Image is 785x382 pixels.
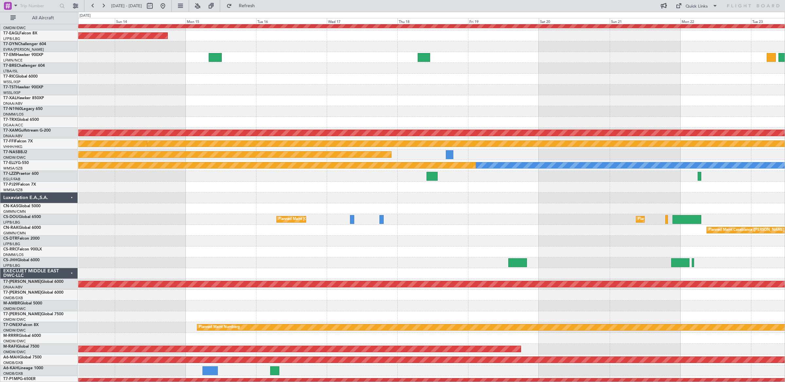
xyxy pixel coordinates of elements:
a: LFMN/NCE [3,58,23,63]
div: Thu 18 [397,18,468,24]
a: T7-RICGlobal 6000 [3,75,38,79]
span: T7-FFI [3,139,15,143]
a: CS-DTRFalcon 2000 [3,237,40,241]
div: Wed 17 [327,18,397,24]
a: DNMM/LOS [3,112,24,117]
a: M-RRRRGlobal 6000 [3,334,41,338]
span: T7-RIC [3,75,15,79]
a: T7-[PERSON_NAME]Global 6000 [3,291,63,295]
a: T7-LZZIPraetor 600 [3,172,39,176]
a: WSSL/XSP [3,90,21,95]
div: Tue 16 [256,18,327,24]
div: [DATE] [79,13,91,19]
a: OMDW/DWC [3,317,26,322]
a: CN-RAKGlobal 6000 [3,226,41,230]
span: T7-[PERSON_NAME] [3,312,41,316]
span: T7-XAL [3,96,17,100]
a: WMSA/SZB [3,188,23,192]
a: OMDW/DWC [3,155,26,160]
a: T7-[PERSON_NAME]Global 6000 [3,280,63,284]
span: CN-KAS [3,204,18,208]
a: GMMN/CMN [3,209,26,214]
a: OMDB/DXB [3,296,23,300]
a: T7-ELLYG-550 [3,161,29,165]
span: M-AMBR [3,301,20,305]
a: T7-PJ29Falcon 7X [3,183,36,187]
span: T7-TST [3,85,16,89]
a: OMDW/DWC [3,350,26,355]
a: T7-FFIFalcon 7X [3,139,33,143]
a: A6-KAHLineage 1000 [3,366,43,370]
a: CS-RRCFalcon 900LX [3,247,42,251]
span: CN-RAK [3,226,19,230]
span: T7-TRX [3,118,17,122]
a: CS-DOUGlobal 6500 [3,215,41,219]
a: T7-P1MPG-650ER [3,377,36,381]
span: T7-ELLY [3,161,18,165]
span: T7-[PERSON_NAME] [3,291,41,295]
a: EGLF/FAB [3,177,20,182]
a: DGAA/ACC [3,123,23,128]
a: T7-TSTHawker 900XP [3,85,43,89]
a: WMSA/SZB [3,166,23,171]
span: CS-DTR [3,237,17,241]
a: OMDW/DWC [3,306,26,311]
span: T7-[PERSON_NAME] [3,280,41,284]
button: Quick Links [672,1,721,11]
a: EVRA/[PERSON_NAME] [3,47,44,52]
div: Sun 14 [115,18,185,24]
a: OMDW/DWC [3,328,26,333]
div: Fri 19 [468,18,539,24]
span: T7-N1960 [3,107,22,111]
div: Planned Maint [GEOGRAPHIC_DATA] ([GEOGRAPHIC_DATA]) [278,214,381,224]
div: Sat 13 [44,18,115,24]
span: T7-XAM [3,129,18,133]
span: M-RRRR [3,334,19,338]
span: T7-EAGL [3,31,19,35]
div: Sat 20 [539,18,609,24]
span: All Aircraft [17,16,69,20]
a: OMDB/DXB [3,360,23,365]
a: OMDW/DWC [3,339,26,344]
a: OMDW/DWC [3,26,26,30]
a: LFPB/LBG [3,263,20,268]
span: M-RAFI [3,345,17,349]
a: DNMM/LOS [3,252,24,257]
span: T7-NAS [3,150,18,154]
span: T7-P1MP [3,377,20,381]
a: LFPB/LBG [3,242,20,246]
a: LFPB/LBG [3,220,20,225]
span: T7-ONEX [3,323,21,327]
a: DNAA/ABV [3,101,23,106]
a: M-AMBRGlobal 5000 [3,301,42,305]
a: T7-XAMGulfstream G-200 [3,129,51,133]
a: LFPB/LBG [3,36,20,41]
div: Planned Maint [GEOGRAPHIC_DATA] ([GEOGRAPHIC_DATA]) [638,214,741,224]
a: T7-TRXGlobal 6500 [3,118,39,122]
a: CN-KASGlobal 5000 [3,204,41,208]
a: LTBA/ISL [3,69,18,74]
a: A6-MAHGlobal 7500 [3,355,42,359]
a: VHHH/HKG [3,144,23,149]
a: WSSL/XSP [3,80,21,84]
div: Quick Links [686,3,708,10]
span: T7-PJ29 [3,183,18,187]
span: T7-DYN [3,42,18,46]
a: OMDB/DXB [3,371,23,376]
div: Sun 21 [610,18,680,24]
a: M-RAFIGlobal 7500 [3,345,39,349]
span: CS-JHH [3,258,17,262]
span: CS-DOU [3,215,19,219]
a: DNAA/ABV [3,285,23,290]
div: Planned Maint Nurnberg [199,322,240,332]
a: CS-JHHGlobal 6000 [3,258,40,262]
span: [DATE] - [DATE] [111,3,142,9]
a: T7-EMIHawker 900XP [3,53,43,57]
a: T7-NASBBJ2 [3,150,27,154]
a: DNAA/ABV [3,134,23,138]
button: All Aircraft [7,13,71,23]
a: GMMN/CMN [3,231,26,236]
span: T7-LZZI [3,172,17,176]
a: T7-ONEXFalcon 8X [3,323,39,327]
button: Refresh [223,1,263,11]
